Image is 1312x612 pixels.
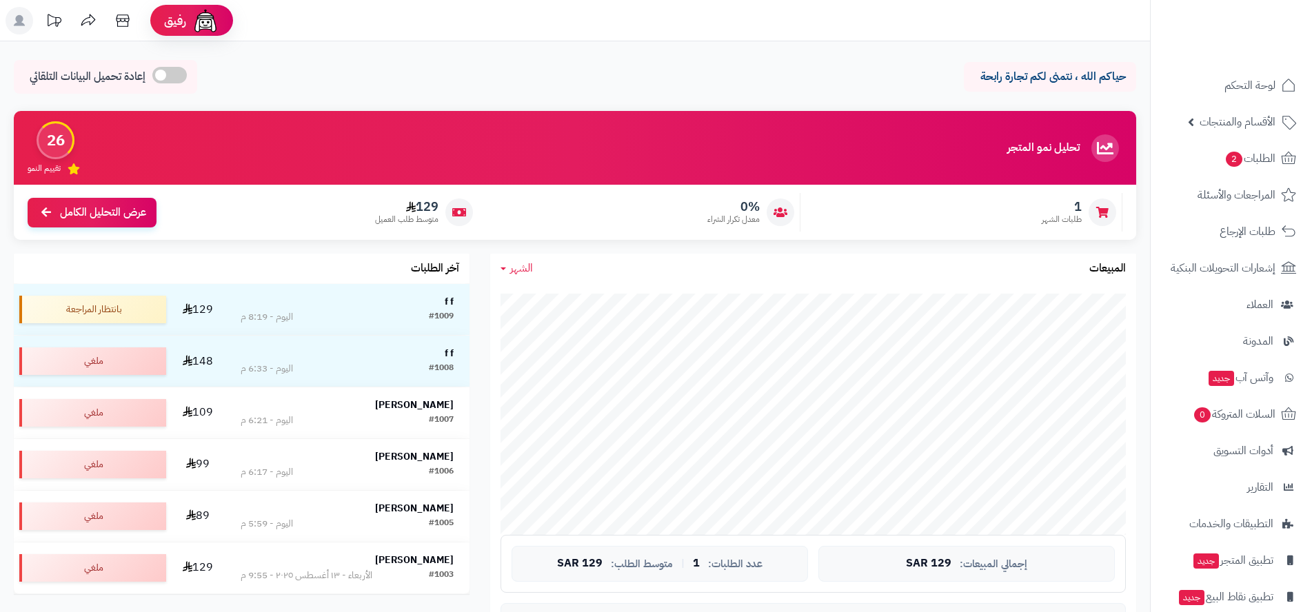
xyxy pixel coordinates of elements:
[1226,152,1242,167] span: 2
[1224,149,1275,168] span: الطلبات
[1243,331,1273,351] span: المدونة
[164,12,186,29] span: رفيق
[375,449,454,464] strong: [PERSON_NAME]
[1179,590,1204,605] span: جديد
[172,542,225,593] td: 129
[1193,553,1219,569] span: جديد
[1209,371,1234,386] span: جديد
[693,558,700,570] span: 1
[172,491,225,542] td: 89
[974,69,1126,85] p: حياكم الله ، نتمنى لكم تجارة رابحة
[375,214,438,225] span: متوسط طلب العميل
[501,261,533,276] a: الشهر
[411,263,459,275] h3: آخر الطلبات
[28,198,157,227] a: عرض التحليل الكامل
[1159,69,1304,102] a: لوحة التحكم
[1042,214,1082,225] span: طلبات الشهر
[375,553,454,567] strong: [PERSON_NAME]
[1042,199,1082,214] span: 1
[429,362,454,376] div: #1008
[1171,258,1275,278] span: إشعارات التحويلات البنكية
[37,7,71,38] a: تحديثات المنصة
[429,414,454,427] div: #1007
[681,558,685,569] span: |
[1189,514,1273,533] span: التطبيقات والخدمات
[1159,398,1304,431] a: السلات المتروكة0
[445,346,454,360] strong: f f
[429,310,454,324] div: #1009
[1159,544,1304,577] a: تطبيق المتجرجديد
[1247,295,1273,314] span: العملاء
[445,294,454,309] strong: f f
[1200,112,1275,132] span: الأقسام والمنتجات
[19,296,166,323] div: بانتظار المراجعة
[707,214,760,225] span: معدل تكرار الشراء
[906,558,951,570] span: 129 SAR
[708,558,763,570] span: عدد الطلبات:
[960,558,1027,570] span: إجمالي المبيعات:
[510,260,533,276] span: الشهر
[429,465,454,479] div: #1006
[1159,288,1304,321] a: العملاء
[19,502,166,530] div: ملغي
[241,517,293,531] div: اليوم - 5:59 م
[1207,368,1273,387] span: وآتس آب
[1198,185,1275,205] span: المراجعات والأسئلة
[1159,178,1304,212] a: المراجعات والأسئلة
[375,398,454,412] strong: [PERSON_NAME]
[30,69,145,85] span: إعادة تحميل البيانات التلقائي
[1224,76,1275,95] span: لوحة التحكم
[1089,263,1126,275] h3: المبيعات
[172,336,225,387] td: 148
[241,414,293,427] div: اليوم - 6:21 م
[375,501,454,516] strong: [PERSON_NAME]
[611,558,673,570] span: متوسط الطلب:
[707,199,760,214] span: 0%
[1192,551,1273,570] span: تطبيق المتجر
[1159,507,1304,540] a: التطبيقات والخدمات
[19,451,166,478] div: ملغي
[241,569,372,582] div: الأربعاء - ١٣ أغسطس ٢٠٢٥ - 9:55 م
[1007,142,1080,154] h3: تحليل نمو المتجر
[1159,215,1304,248] a: طلبات الإرجاع
[192,7,219,34] img: ai-face.png
[557,558,603,570] span: 129 SAR
[172,284,225,335] td: 129
[1194,407,1211,422] span: 0
[1247,478,1273,497] span: التقارير
[1159,142,1304,175] a: الطلبات2
[1178,587,1273,606] span: تطبيق نقاط البيع
[1220,222,1275,241] span: طلبات الإرجاع
[429,569,454,582] div: #1003
[19,399,166,427] div: ملغي
[60,205,146,221] span: عرض التحليل الكامل
[28,163,61,174] span: تقييم النمو
[172,439,225,490] td: 99
[19,347,166,375] div: ملغي
[172,387,225,438] td: 109
[1159,361,1304,394] a: وآتس آبجديد
[375,199,438,214] span: 129
[429,517,454,531] div: #1005
[1159,252,1304,285] a: إشعارات التحويلات البنكية
[1159,325,1304,358] a: المدونة
[241,310,293,324] div: اليوم - 8:19 م
[241,465,293,479] div: اليوم - 6:17 م
[241,362,293,376] div: اليوم - 6:33 م
[1213,441,1273,460] span: أدوات التسويق
[19,554,166,582] div: ملغي
[1159,471,1304,504] a: التقارير
[1159,434,1304,467] a: أدوات التسويق
[1193,405,1275,424] span: السلات المتروكة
